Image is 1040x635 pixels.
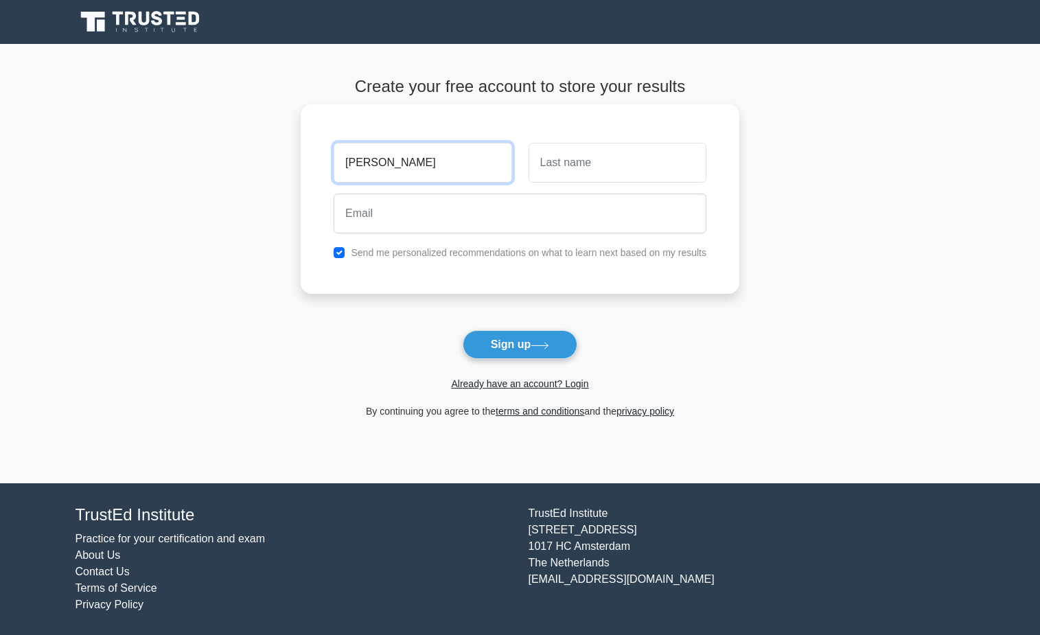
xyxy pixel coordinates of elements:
[334,143,511,183] input: First name
[616,406,674,417] a: privacy policy
[76,505,512,525] h4: TrustEd Institute
[496,406,584,417] a: terms and conditions
[76,599,144,610] a: Privacy Policy
[301,77,739,97] h4: Create your free account to store your results
[463,330,578,359] button: Sign up
[292,403,748,419] div: By continuing you agree to the and the
[351,247,706,258] label: Send me personalized recommendations on what to learn next based on my results
[76,549,121,561] a: About Us
[334,194,706,233] input: Email
[529,143,706,183] input: Last name
[451,378,588,389] a: Already have an account? Login
[76,566,130,577] a: Contact Us
[76,533,266,544] a: Practice for your certification and exam
[520,505,973,613] div: TrustEd Institute [STREET_ADDRESS] 1017 HC Amsterdam The Netherlands [EMAIL_ADDRESS][DOMAIN_NAME]
[76,582,157,594] a: Terms of Service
